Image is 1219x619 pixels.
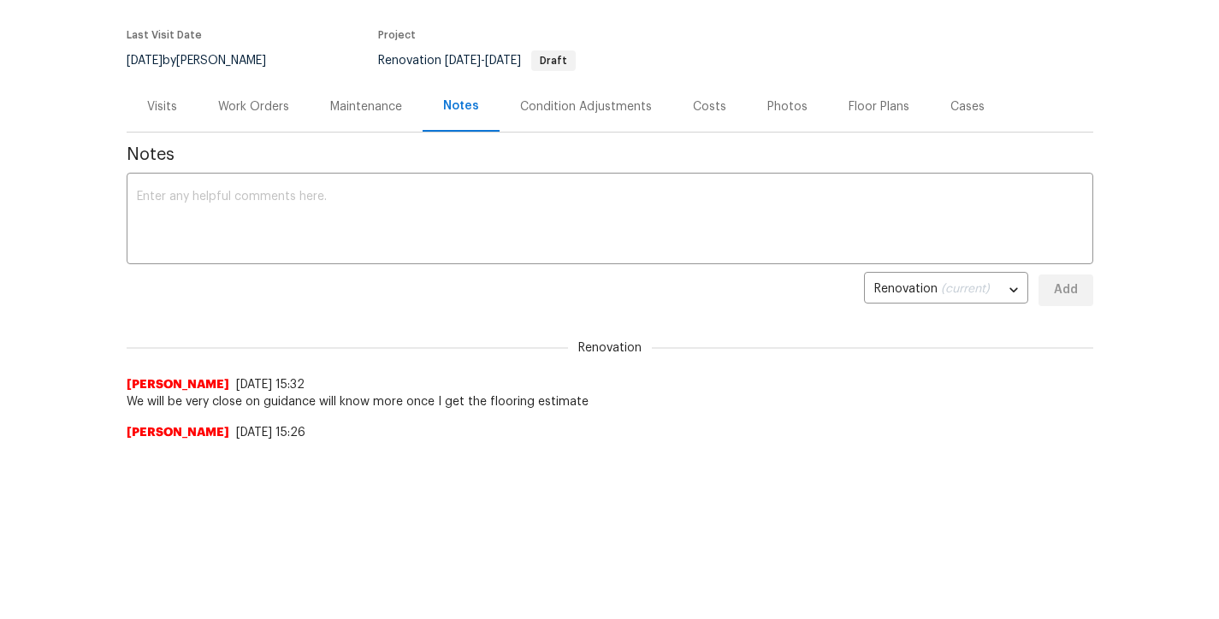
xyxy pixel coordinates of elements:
span: Flooring tentatively scheduled for [DATE]. [127,441,1093,458]
span: [DATE] [445,55,481,67]
span: [DATE] [127,55,163,67]
div: Condition Adjustments [520,98,652,115]
div: Renovation (current) [864,269,1028,311]
span: Draft [533,56,574,66]
span: [DATE] 15:26 [236,427,305,439]
div: Visits [147,98,177,115]
div: Cases [950,98,985,115]
div: Photos [767,98,808,115]
div: Maintenance [330,98,402,115]
div: Work Orders [218,98,289,115]
div: Notes [443,97,479,115]
span: Notes [127,146,1093,163]
span: (current) [941,283,990,295]
span: - [445,55,521,67]
div: Costs [693,98,726,115]
span: Renovation [378,55,576,67]
span: [DATE] 15:32 [236,379,305,391]
span: [PERSON_NAME] [127,376,229,393]
div: by [PERSON_NAME] [127,50,287,71]
span: Last Visit Date [127,30,202,40]
span: [PERSON_NAME] [127,424,229,441]
span: We will be very close on guidance will know more once I get the flooring estimate [127,393,1093,410]
div: Floor Plans [849,98,909,115]
span: Renovation [568,339,652,357]
span: [DATE] [485,55,521,67]
span: Project [378,30,416,40]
